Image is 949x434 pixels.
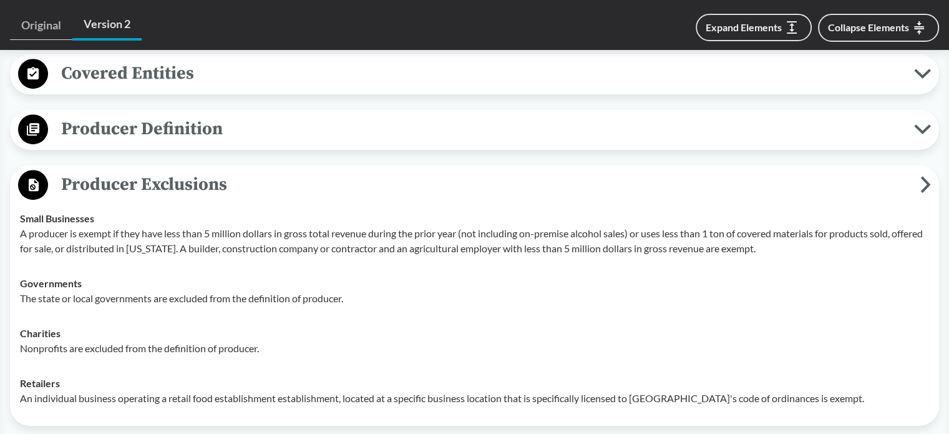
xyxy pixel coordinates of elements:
a: Version 2 [72,10,142,41]
p: An individual business operating a retail food establishment establishment, located at a specific... [20,391,929,406]
p: A producer is exempt if they have less than 5 million dollars in gross total revenue during the p... [20,226,929,256]
button: Covered Entities [14,58,935,90]
strong: Governments [20,277,82,289]
p: Nonprofits are excluded from the definition of producer. [20,341,929,356]
p: The state or local governments are excluded from the definition of producer. [20,291,929,306]
button: Expand Elements [696,14,812,41]
button: Producer Exclusions [14,169,935,201]
span: Producer Definition [48,115,914,143]
strong: Retailers [20,377,60,389]
strong: Small Businesses [20,212,94,224]
strong: Charities [20,327,61,339]
span: Covered Entities [48,59,914,87]
button: Producer Definition [14,114,935,145]
span: Producer Exclusions [48,170,920,199]
a: Original [10,11,72,40]
button: Collapse Elements [818,14,939,42]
